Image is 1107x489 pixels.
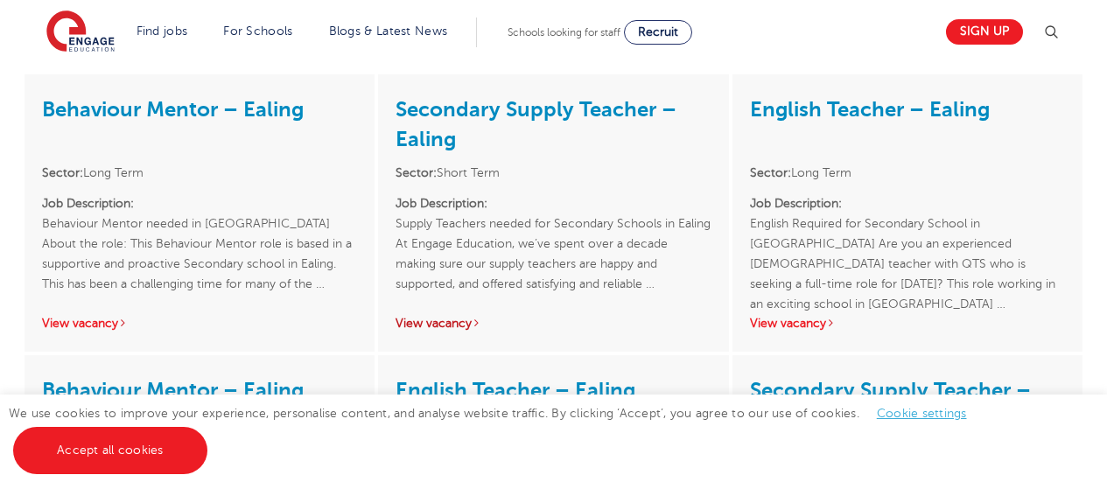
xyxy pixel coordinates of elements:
a: Recruit [624,20,692,45]
a: For Schools [223,24,292,38]
strong: Sector: [750,166,791,179]
p: Behaviour Mentor needed in [GEOGRAPHIC_DATA] About the role: This Behaviour Mentor role is based ... [42,193,357,294]
a: Behaviour Mentor – Ealing [42,378,304,402]
a: Sign up [946,19,1023,45]
strong: Job Description: [750,197,842,210]
a: Secondary Supply Teacher – Ealing [396,97,676,151]
a: Blogs & Latest News [329,24,448,38]
a: View vacancy [396,317,481,330]
strong: Job Description: [42,197,134,210]
span: Schools looking for staff [508,26,620,38]
a: Behaviour Mentor – Ealing [42,97,304,122]
a: View vacancy [750,317,836,330]
li: Long Term [42,163,357,183]
a: Secondary Supply Teacher – Ealing [750,378,1031,432]
li: Long Term [750,163,1065,183]
img: Engage Education [46,10,115,54]
span: We use cookies to improve your experience, personalise content, and analyse website traffic. By c... [9,407,984,457]
p: Supply Teachers needed for Secondary Schools in Ealing At Engage Education, we’ve spent over a de... [396,193,711,294]
a: English Teacher – Ealing [396,378,635,402]
span: Recruit [638,25,678,38]
strong: Sector: [396,166,437,179]
a: View vacancy [42,317,128,330]
strong: Sector: [42,166,83,179]
p: English Required for Secondary School in [GEOGRAPHIC_DATA] Are you an experienced [DEMOGRAPHIC_DA... [750,193,1065,294]
strong: Job Description: [396,197,487,210]
a: Find jobs [137,24,188,38]
li: Short Term [396,163,711,183]
a: English Teacher – Ealing [750,97,990,122]
a: Cookie settings [877,407,967,420]
a: Accept all cookies [13,427,207,474]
